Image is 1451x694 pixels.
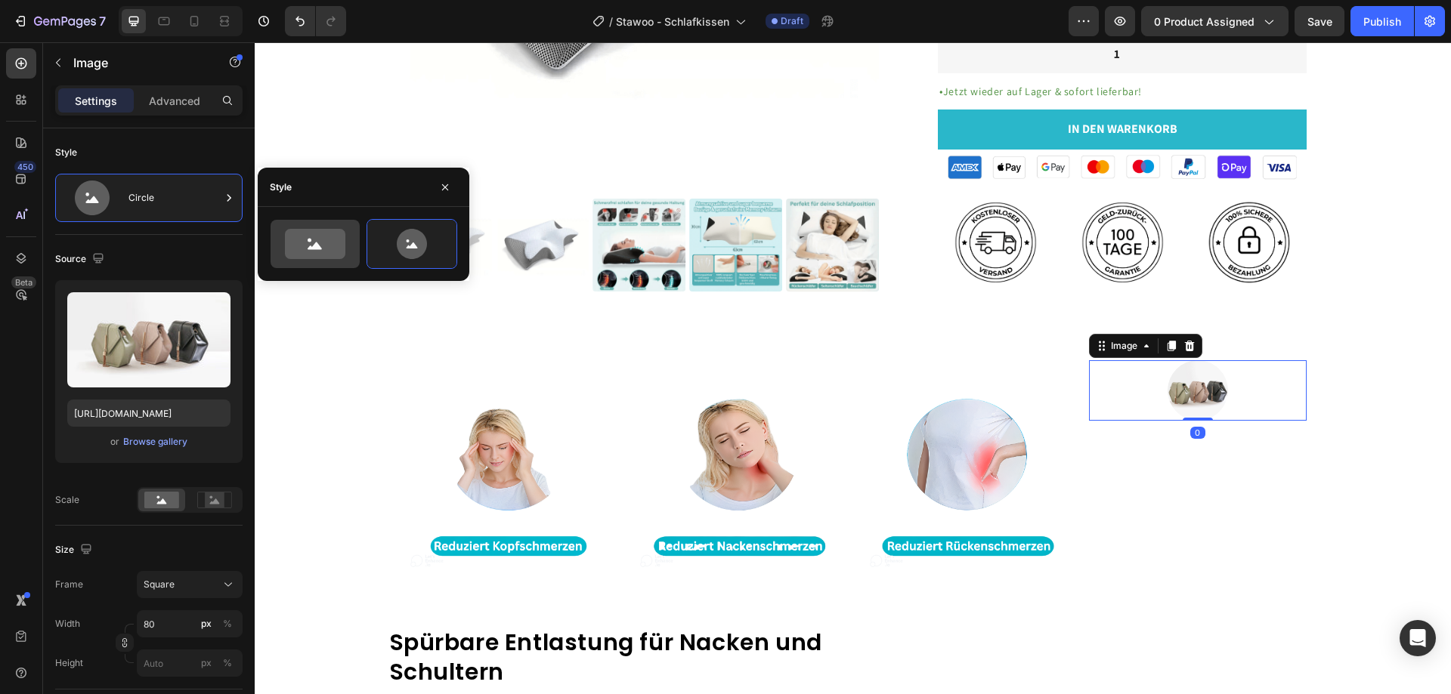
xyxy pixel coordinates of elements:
[691,150,791,251] img: gempages_583794226005803591-c7bd3e72-5acd-42ae-911e-321fcb61df83.png
[781,14,803,28] span: Draft
[1350,6,1414,36] button: Publish
[6,6,113,36] button: 7
[201,656,212,670] div: px
[616,14,729,29] span: Stawoo - Schlafkissen
[218,654,237,672] button: px
[1141,6,1289,36] button: 0 product assigned
[1295,6,1344,36] button: Save
[1307,15,1332,28] span: Save
[197,615,215,633] button: %
[137,571,243,598] button: Square
[55,249,107,270] div: Source
[1154,14,1255,29] span: 0 product assigned
[685,42,688,56] span: •
[223,617,232,631] div: %
[137,649,243,677] input: px%
[145,318,363,535] img: gempages_583794226005803591-a4c69b8c-d0b4-4d52-bbbf-3ccdae9185f7.png
[945,150,1045,251] img: gempages_583794226005803591-e6439eb0-99f2-450f-8ff6-4d4ebb0860b7.png
[135,584,568,646] strong: Spürbare Entlastung für Nacken und Schultern
[144,578,175,591] span: Square
[75,93,117,109] p: Settings
[223,656,232,670] div: %
[818,150,918,251] img: gempages_583794226005803591-3c341998-623f-4c7e-acd1-2ac7e1a70ee3.png
[201,617,212,631] div: px
[218,615,237,633] button: px
[73,54,202,72] p: Image
[197,654,215,672] button: %
[14,161,36,173] div: 450
[55,656,83,670] label: Height
[55,493,79,507] div: Scale
[913,318,973,378] img: image_demo.jpg
[137,610,243,637] input: px%
[149,93,200,109] p: Advanced
[11,276,36,288] div: Beta
[55,146,77,159] div: Style
[375,318,592,535] img: gempages_583794226005803591-13984352-f822-4bbe-ac87-c7ea81803a5f.png
[270,180,292,194] div: Style
[936,384,951,396] div: 0
[853,297,886,310] div: Image
[605,318,822,535] img: gempages_583794226005803591-1e9e9355-41ec-433d-b777-447b40130cab.png
[255,42,1451,694] iframe: Design area
[55,540,95,560] div: Size
[609,14,613,29] span: /
[110,433,119,451] span: or
[683,111,1052,139] img: gempages_583794226005803591-5a4e38be-8c23-4946-adfd-0fc873811dc6.png
[683,67,1052,107] button: In den Warenkorb
[67,399,230,427] input: https://example.com/image.jpg
[813,79,923,95] div: In den Warenkorb
[1363,14,1401,29] div: Publish
[122,434,188,449] button: Browse gallery
[67,292,230,387] img: preview-image
[55,578,83,591] label: Frame
[1400,620,1436,656] div: Open Intercom Messenger
[123,435,187,449] div: Browse gallery
[55,617,80,631] label: Width
[128,180,221,215] div: Circle
[99,12,106,30] p: 7
[285,6,346,36] div: Undo/Redo
[685,42,1050,57] p: Jetzt wieder auf Lager & sofort lieferbar!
